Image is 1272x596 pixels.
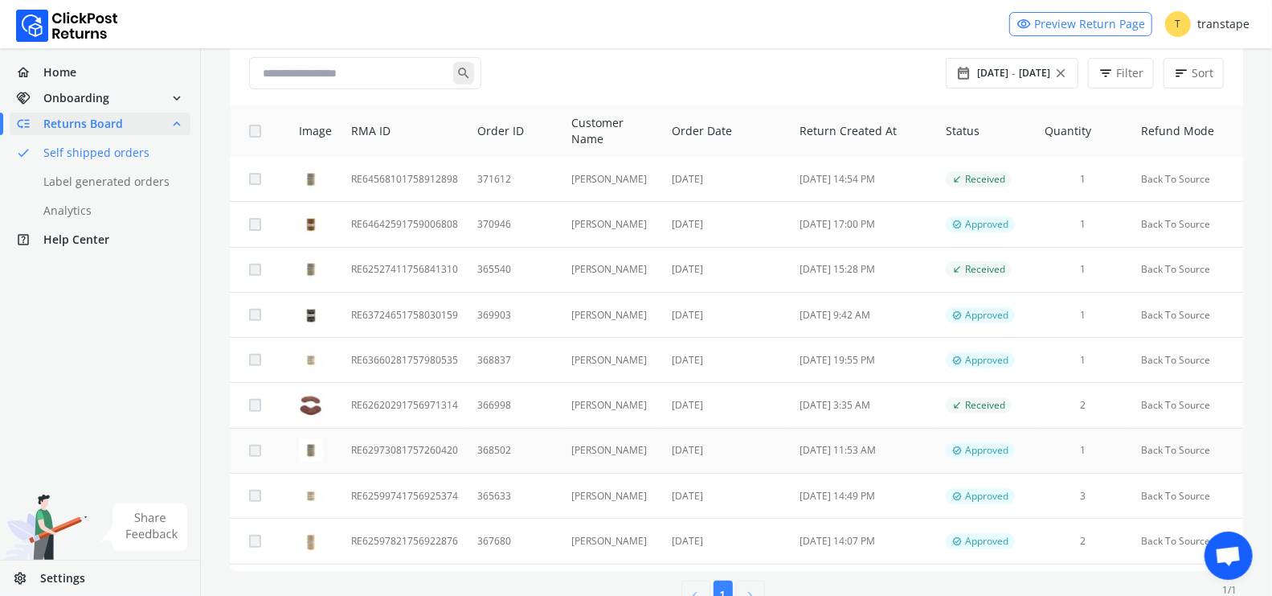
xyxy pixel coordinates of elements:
td: 2 [1036,383,1131,428]
td: [DATE] [662,519,790,564]
th: Return Created At [790,105,936,157]
button: sortSort [1164,58,1224,88]
span: verified [952,218,962,231]
td: [DATE] 3:35 AM [790,383,936,428]
span: date_range [956,62,971,84]
td: Back To Source [1131,383,1243,428]
td: 368502 [468,428,562,473]
td: Back To Source [1131,247,1243,292]
a: visibilityPreview Return Page [1009,12,1152,36]
img: row_image [299,303,323,327]
span: Received [965,263,1005,276]
td: RE64568101758912898 [342,157,468,202]
td: 1 [1036,428,1131,473]
span: - [1012,65,1016,81]
span: verified [952,444,962,457]
td: 1 [1036,157,1131,202]
td: 1 [1036,338,1131,383]
td: [DATE] 15:28 PM [790,247,936,292]
th: Quantity [1036,105,1131,157]
td: RE63724651758030159 [342,292,468,337]
th: Customer Name [562,105,662,157]
td: Back To Source [1131,157,1243,202]
img: Logo [16,10,118,42]
td: [DATE] [662,428,790,473]
span: Onboarding [43,90,109,106]
td: [PERSON_NAME] [562,247,662,292]
td: [PERSON_NAME] [562,157,662,202]
td: Back To Source [1131,202,1243,247]
td: [DATE] [662,202,790,247]
span: Filter [1116,65,1143,81]
td: RE62973081757260420 [342,428,468,473]
td: 365633 [468,474,562,519]
span: close [1053,62,1068,84]
img: row_image [299,348,323,372]
td: [DATE] [662,157,790,202]
a: doneSelf shipped orders [10,142,210,164]
img: row_image [299,393,323,417]
td: RE62527411756841310 [342,247,468,292]
img: row_image [299,438,323,462]
span: Approved [965,309,1008,322]
div: transtape [1165,11,1250,37]
td: [DATE] [662,338,790,383]
img: row_image [299,212,323,236]
td: Back To Source [1131,428,1243,473]
span: home [16,61,43,84]
td: [DATE] 11:53 AM [790,428,936,473]
td: RE64642591759006808 [342,202,468,247]
img: row_image [299,529,323,553]
span: Settings [40,570,85,586]
td: Back To Source [1131,519,1243,564]
span: settings [13,567,40,590]
td: [DATE] 9:42 AM [790,292,936,337]
td: 369903 [468,292,562,337]
td: Back To Source [1131,292,1243,337]
span: call_received [952,399,962,412]
span: expand_more [170,87,184,109]
span: Home [43,64,76,80]
td: Back To Source [1131,338,1243,383]
span: verified [952,309,962,322]
img: row_image [299,257,323,282]
td: [DATE] 14:49 PM [790,474,936,519]
span: done [16,142,31,164]
td: RE62620291756971314 [342,383,468,428]
td: RE62599741756925374 [342,474,468,519]
span: verified [952,490,962,503]
span: search [453,62,474,84]
td: 371612 [468,157,562,202]
span: Approved [965,354,1008,367]
th: RMA ID [342,105,468,157]
span: T [1165,11,1191,37]
td: 366998 [468,383,562,428]
td: 1 [1036,247,1131,292]
span: Received [965,173,1005,186]
span: Approved [965,535,1008,548]
td: [PERSON_NAME] [562,202,662,247]
td: 367680 [468,519,562,564]
span: expand_less [170,113,184,135]
span: low_priority [16,113,43,135]
span: Help Center [43,232,109,248]
span: [DATE] [977,67,1008,80]
th: Status [936,105,1036,157]
div: Open chat [1205,532,1253,580]
a: Analytics [10,199,210,222]
td: [DATE] 17:00 PM [790,202,936,247]
th: Refund Mode [1131,105,1243,157]
td: [DATE] 14:07 PM [790,519,936,564]
td: [DATE] [662,247,790,292]
span: Returns Board [43,116,123,132]
td: 365540 [468,247,562,292]
img: row_image [299,484,323,508]
td: RE62597821756922876 [342,519,468,564]
span: help_center [16,228,43,251]
td: RE63660281757980535 [342,338,468,383]
span: Received [965,399,1005,412]
span: visibility [1016,13,1031,35]
a: homeHome [10,61,190,84]
span: sort [1174,62,1188,84]
td: [DATE] [662,383,790,428]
